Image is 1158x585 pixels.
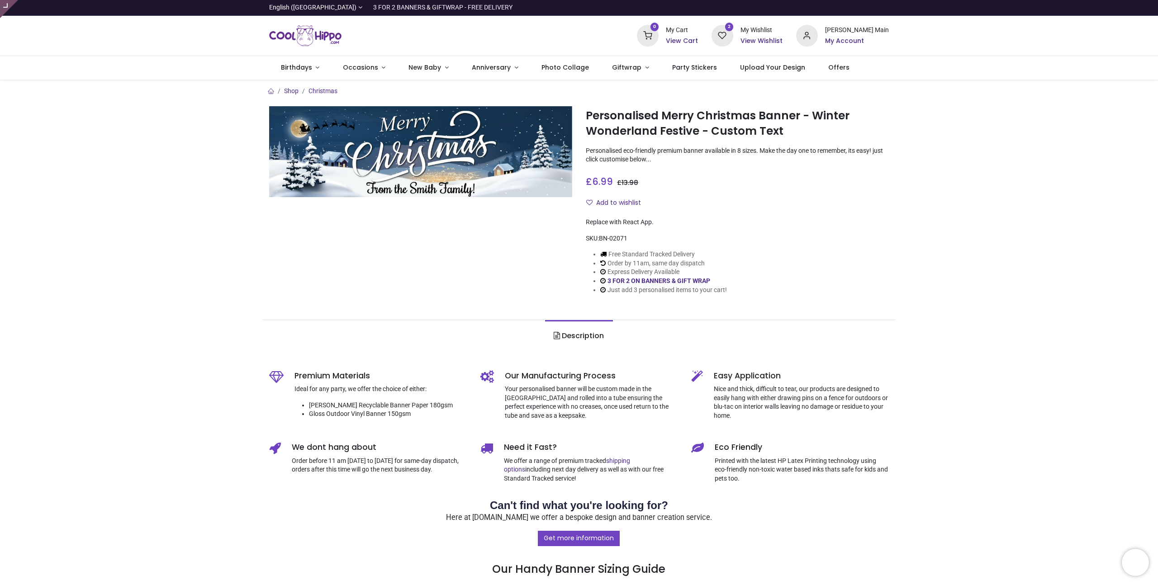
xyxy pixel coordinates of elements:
img: Personalised Merry Christmas Banner - Winter Wonderland Festive - Custom Text [269,106,572,197]
span: New Baby [408,63,441,72]
a: English ([GEOGRAPHIC_DATA]) [269,3,362,12]
h2: Can't find what you're looking for? [269,498,889,513]
div: SKU: [586,234,889,243]
span: Offers [828,63,850,72]
a: Anniversary [460,56,530,80]
p: Order before 11 am [DATE] to [DATE] for same-day dispatch, orders after this time will go the nex... [292,457,467,474]
span: BN-02071 [599,235,627,242]
h1: Personalised Merry Christmas Banner - Winter Wonderland Festive - Custom Text [586,108,889,139]
li: Free Standard Tracked Delivery [600,250,727,259]
h5: Eco Friendly [715,442,889,453]
p: Your personalised banner will be custom made in the [GEOGRAPHIC_DATA] and rolled into a tube ensu... [505,385,678,420]
div: [PERSON_NAME] Main [825,26,889,35]
li: Order by 11am, same day dispatch [600,259,727,268]
div: 3 FOR 2 BANNERS & GIFTWRAP - FREE DELIVERY [373,3,513,12]
a: My Account [825,37,889,46]
h5: We dont hang about [292,442,467,453]
a: Logo of Cool Hippo [269,23,342,48]
iframe: Brevo live chat [1122,549,1149,576]
li: [PERSON_NAME] Recyclable Banner Paper 180gsm [309,401,467,410]
a: New Baby [397,56,460,80]
div: Replace with React App. [586,218,889,227]
sup: 2 [725,23,734,31]
a: 0 [637,32,659,39]
a: Description [545,320,612,352]
h5: Premium Materials [294,370,467,382]
h5: Easy Application [714,370,889,382]
p: We offer a range of premium tracked including next day delivery as well as with our free Standard... [504,457,678,483]
span: 13.98 [622,178,638,187]
li: Express Delivery Available [600,268,727,277]
iframe: Customer reviews powered by Trustpilot [699,3,889,12]
span: Party Stickers [672,63,717,72]
p: Ideal for any party, we offer the choice of either: [294,385,467,394]
a: View Wishlist [740,37,783,46]
p: Nice and thick, difficult to tear, our products are designed to easily hang with either drawing p... [714,385,889,420]
span: Giftwrap [612,63,641,72]
span: Birthdays [281,63,312,72]
li: Just add 3 personalised items to your cart! [600,286,727,295]
span: Anniversary [472,63,511,72]
a: 3 FOR 2 ON BANNERS & GIFT WRAP [607,277,710,284]
p: Here at [DOMAIN_NAME] we offer a bespoke design and banner creation service. [269,513,889,523]
div: My Wishlist [740,26,783,35]
a: Birthdays [269,56,331,80]
img: Cool Hippo [269,23,342,48]
p: Printed with the latest HP Latex Printing technology using eco-friendly non-toxic water based ink... [715,457,889,483]
a: Occasions [331,56,397,80]
a: Shop [284,87,299,94]
span: £ [617,178,638,187]
h5: Need it Fast? [504,442,678,453]
div: My Cart [666,26,698,35]
span: 6.99 [592,175,613,188]
button: Add to wishlistAdd to wishlist [586,195,649,211]
a: 2 [712,32,733,39]
a: View Cart [666,37,698,46]
span: Photo Collage [541,63,589,72]
i: Add to wishlist [586,199,593,206]
span: Occasions [343,63,378,72]
h3: Our Handy Banner Sizing Guide [269,530,889,577]
span: Upload Your Design [740,63,805,72]
span: £ [586,175,613,188]
a: Christmas [308,87,337,94]
a: Giftwrap [600,56,660,80]
a: Get more information [538,531,620,546]
sup: 0 [650,23,659,31]
p: Personalised eco-friendly premium banner available in 8 sizes. Make the day one to remember, its ... [586,146,889,164]
li: Gloss Outdoor Vinyl Banner 150gsm [309,410,467,419]
h5: Our Manufacturing Process [505,370,678,382]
